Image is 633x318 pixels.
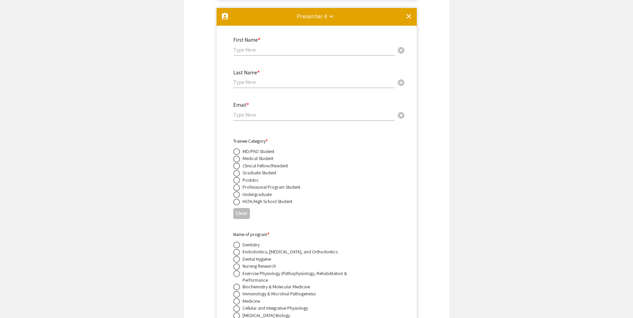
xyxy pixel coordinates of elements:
[243,248,338,255] div: Endodontics, [MEDICAL_DATA], and Orthodontics
[233,111,394,118] input: Type Here
[233,36,260,43] mat-label: First Name
[233,101,249,108] mat-label: Email
[397,111,405,119] span: cancel
[297,11,327,21] div: Presenter 4
[327,12,335,20] mat-icon: keyboard_arrow_down
[243,198,292,205] div: HSTA/High School Student
[405,12,413,20] mat-icon: clear
[233,231,269,237] mat-label: Name of program
[243,184,300,190] div: Professional Program Student
[394,76,408,89] button: Clear
[397,79,405,87] span: cancel
[243,155,273,162] div: Medical Student
[243,148,274,155] div: MD/PhD Student
[233,138,268,144] mat-label: Trainee Category
[5,288,28,313] iframe: Chat
[233,208,250,219] button: Clear
[243,169,276,176] div: Graduate Student
[221,12,229,20] mat-icon: assignment_ind
[243,290,316,297] div: Immunology & Microbial Pathogenesis
[243,283,310,290] div: Biochemistry & Molecular Medicine
[217,8,417,29] mat-expansion-panel-header: Presenter 4
[243,263,276,269] div: Nursing Research
[243,305,308,311] div: Cellular and Integrative Physiology
[243,177,259,183] div: Postdoc
[243,241,260,248] div: Dentistry
[243,298,260,304] div: Medicine
[233,69,260,76] mat-label: Last Name
[394,108,408,121] button: Clear
[394,43,408,57] button: Clear
[243,256,271,262] div: Dental Hygiene
[397,46,405,54] span: cancel
[233,79,394,86] input: Type Here
[243,270,359,283] div: Exercise Physiology (Pathophysiology, Rehabilitation & Performance
[233,46,394,53] input: Type Here
[243,162,288,169] div: Clinical Fellow/Resident
[243,191,272,198] div: Undergraduate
